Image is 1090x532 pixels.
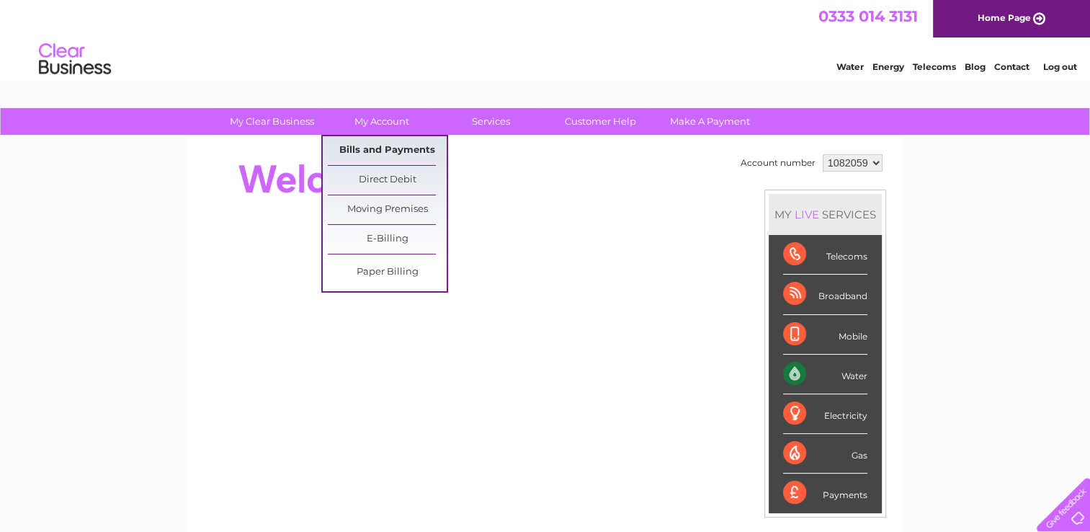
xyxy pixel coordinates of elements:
a: Moving Premises [328,195,447,224]
div: LIVE [792,208,822,221]
div: MY SERVICES [769,194,882,235]
a: 0333 014 3131 [818,7,918,25]
a: Log out [1042,61,1076,72]
a: Paper Billing [328,258,447,287]
a: Contact [994,61,1029,72]
a: Bills and Payments [328,136,447,165]
a: Services [432,108,550,135]
div: Clear Business is a trading name of Verastar Limited (registered in [GEOGRAPHIC_DATA] No. 3667643... [205,8,886,70]
img: logo.png [38,37,112,81]
div: Broadband [783,275,867,314]
a: Direct Debit [328,166,447,195]
a: My Clear Business [213,108,331,135]
div: Telecoms [783,235,867,275]
a: Customer Help [541,108,660,135]
a: Energy [872,61,904,72]
div: Water [783,355,867,394]
a: E-Billing [328,225,447,254]
a: Make A Payment [651,108,769,135]
a: Blog [965,61,986,72]
a: Telecoms [913,61,956,72]
div: Mobile [783,315,867,355]
div: Gas [783,434,867,474]
a: My Account [322,108,441,135]
td: Account number [737,151,819,175]
div: Electricity [783,394,867,434]
a: Water [836,61,864,72]
div: Payments [783,474,867,513]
